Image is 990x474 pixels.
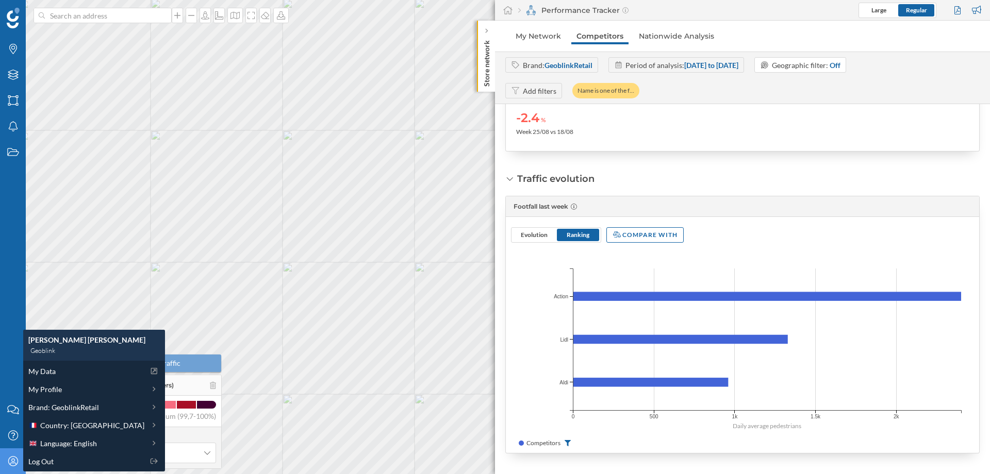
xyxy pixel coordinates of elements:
div: Traffic evolution [517,172,595,185]
text: 1k [732,414,738,419]
span: Week 25/08 vs 18/08 [516,128,573,136]
span: Action [554,293,568,300]
span: % [541,115,546,125]
strong: GeoblinkRetail [544,61,592,70]
span: Soporte [22,7,58,16]
span: Regular [906,6,927,14]
span: Maximum (99,7-100%) [143,411,216,421]
a: Competitors [571,28,629,44]
text: 2k [894,414,900,419]
span: Ranking [567,231,589,239]
div: Name is one of the f… [572,83,639,98]
p: Store network [482,36,492,87]
span: Aldi [559,378,568,386]
span: Log Out [28,456,54,467]
div: Performance Tracker [518,5,629,15]
div: Geoblink [28,345,160,355]
span: Brand: GeoblinkRetail [28,402,99,413]
span: Footfall last week [514,202,568,210]
img: Geoblink Logo [7,8,20,28]
div: Period of analysis: [625,60,738,71]
span: Lidl [560,335,568,343]
span: My Data [28,366,56,377]
div: Brand: [523,60,592,71]
span: Evolution [521,231,548,239]
text: 0 [572,414,575,419]
text: Daily average pedestrians [733,422,801,430]
div: Off [830,60,840,71]
span: Language: English [40,438,97,449]
div: Add filters [523,86,556,96]
strong: [DATE] to [DATE] [684,61,738,70]
text: 1.5k [811,414,821,419]
span: Competitors [526,438,560,448]
a: Nationwide Analysis [634,28,719,44]
text: 500 [650,414,658,419]
span: Country: [GEOGRAPHIC_DATA] [40,420,144,431]
span: -2.4 [516,110,539,126]
span: Large [871,6,886,14]
a: My Network [510,28,566,44]
img: monitoring-360.svg [526,5,536,15]
span: My Profile [28,384,62,395]
div: [PERSON_NAME] [PERSON_NAME] [28,335,160,345]
span: Geographic filter: [772,61,828,70]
